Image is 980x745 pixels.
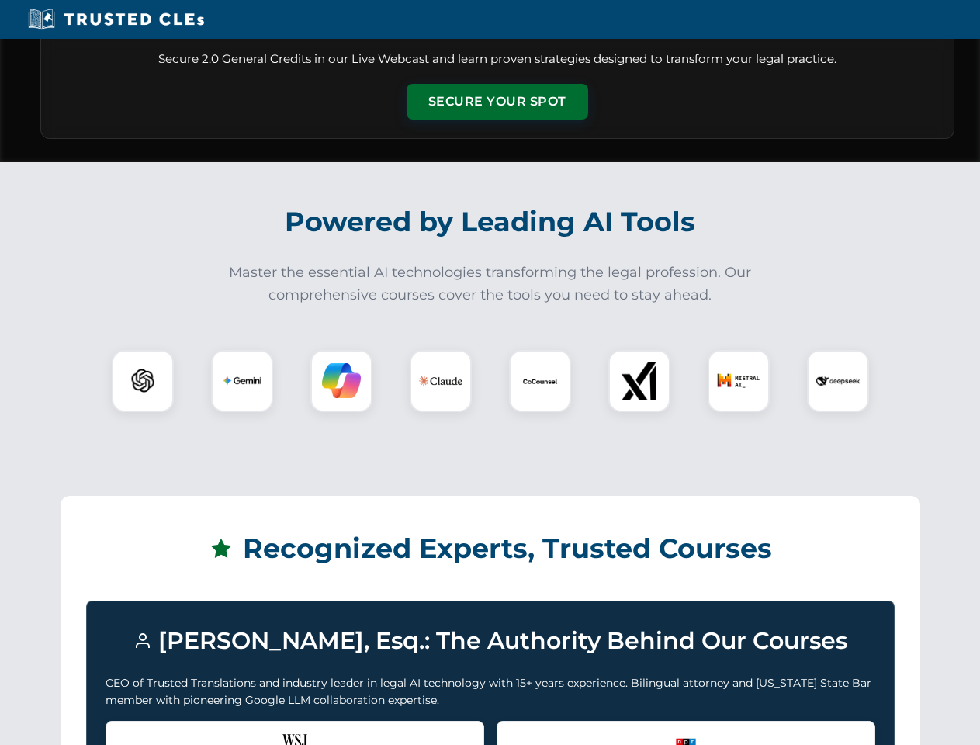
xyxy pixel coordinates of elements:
img: Copilot Logo [322,362,361,400]
img: Mistral AI Logo [717,359,760,403]
div: DeepSeek [807,350,869,412]
div: CoCounsel [509,350,571,412]
h2: Powered by Leading AI Tools [61,195,920,249]
div: ChatGPT [112,350,174,412]
div: xAI [608,350,670,412]
img: Trusted CLEs [23,8,209,31]
img: Claude Logo [419,359,462,403]
button: Secure Your Spot [407,84,588,120]
div: Claude [410,350,472,412]
div: Mistral AI [708,350,770,412]
img: CoCounsel Logo [521,362,559,400]
img: Gemini Logo [223,362,261,400]
img: xAI Logo [620,362,659,400]
img: ChatGPT Logo [120,359,165,404]
img: DeepSeek Logo [816,359,860,403]
p: CEO of Trusted Translations and industry leader in legal AI technology with 15+ years experience.... [106,674,875,709]
p: Secure 2.0 General Credits in our Live Webcast and learn proven strategies designed to transform ... [60,50,935,68]
div: Copilot [310,350,372,412]
h2: Recognized Experts, Trusted Courses [86,521,895,576]
h3: [PERSON_NAME], Esq.: The Authority Behind Our Courses [106,620,875,662]
p: Master the essential AI technologies transforming the legal profession. Our comprehensive courses... [219,262,762,307]
div: Gemini [211,350,273,412]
